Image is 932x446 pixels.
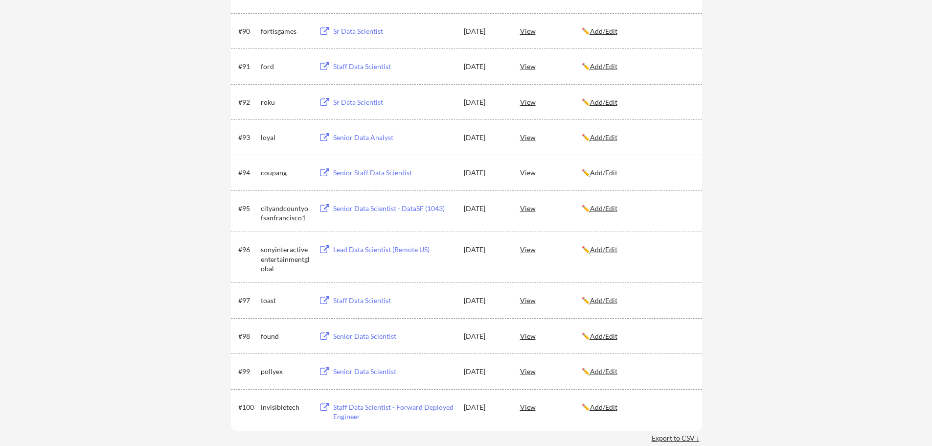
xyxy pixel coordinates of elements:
[333,331,455,341] div: Senior Data Scientist
[520,128,582,146] div: View
[464,97,507,107] div: [DATE]
[590,204,617,212] u: Add/Edit
[590,296,617,305] u: Add/Edit
[333,62,455,71] div: Staff Data Scientist
[464,296,507,305] div: [DATE]
[238,245,257,255] div: #96
[590,168,617,177] u: Add/Edit
[520,22,582,40] div: View
[464,204,507,213] div: [DATE]
[652,433,702,443] div: Export to CSV ↓
[464,367,507,376] div: [DATE]
[590,403,617,411] u: Add/Edit
[261,367,310,376] div: pollyex
[582,62,693,71] div: ✏️
[590,62,617,70] u: Add/Edit
[333,97,455,107] div: Sr Data Scientist
[520,93,582,111] div: View
[464,168,507,178] div: [DATE]
[590,98,617,106] u: Add/Edit
[333,204,455,213] div: Senior Data Scientist - DataSF (1043)
[520,398,582,416] div: View
[333,296,455,305] div: Staff Data Scientist
[333,26,455,36] div: Sr Data Scientist
[464,62,507,71] div: [DATE]
[261,168,310,178] div: coupang
[520,291,582,309] div: View
[238,62,257,71] div: #91
[261,245,310,274] div: sonyinteractiveentertainmentglobal
[590,367,617,376] u: Add/Edit
[464,402,507,412] div: [DATE]
[238,296,257,305] div: #97
[261,402,310,412] div: invisibletech
[590,332,617,340] u: Add/Edit
[238,133,257,142] div: #93
[520,199,582,217] div: View
[261,62,310,71] div: ford
[333,245,455,255] div: Lead Data Scientist (Remote US)
[238,168,257,178] div: #94
[590,27,617,35] u: Add/Edit
[582,168,693,178] div: ✏️
[333,133,455,142] div: Senior Data Analyst
[464,26,507,36] div: [DATE]
[520,362,582,380] div: View
[582,204,693,213] div: ✏️
[464,133,507,142] div: [DATE]
[582,296,693,305] div: ✏️
[582,26,693,36] div: ✏️
[590,133,617,141] u: Add/Edit
[582,331,693,341] div: ✏️
[520,57,582,75] div: View
[582,133,693,142] div: ✏️
[238,367,257,376] div: #99
[238,204,257,213] div: #95
[238,97,257,107] div: #92
[520,240,582,258] div: View
[582,245,693,255] div: ✏️
[261,133,310,142] div: loyal
[333,402,455,422] div: Staff Data Scientist - Forward Deployed Engineer
[590,245,617,254] u: Add/Edit
[261,204,310,223] div: cityandcountyofsanfrancisco1
[261,331,310,341] div: found
[261,97,310,107] div: roku
[582,367,693,376] div: ✏️
[582,402,693,412] div: ✏️
[464,245,507,255] div: [DATE]
[582,97,693,107] div: ✏️
[238,331,257,341] div: #98
[333,168,455,178] div: Senior Staff Data Scientist
[238,402,257,412] div: #100
[520,327,582,345] div: View
[238,26,257,36] div: #90
[261,26,310,36] div: fortisgames
[520,164,582,181] div: View
[464,331,507,341] div: [DATE]
[261,296,310,305] div: toast
[333,367,455,376] div: Senior Data Scientist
